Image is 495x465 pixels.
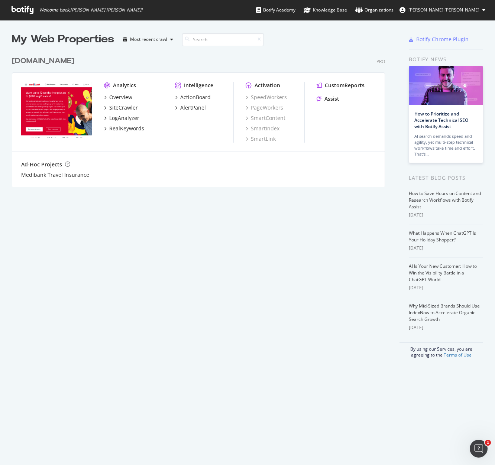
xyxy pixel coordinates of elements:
div: Most recent crawl [130,37,167,42]
a: Botify Chrome Plugin [409,36,469,43]
a: How to Save Hours on Content and Research Workflows with Botify Assist [409,190,481,210]
div: [DATE] [409,324,483,331]
a: PageWorkers [246,104,283,111]
a: AI Is Your New Customer: How to Win the Visibility Battle in a ChatGPT World [409,263,477,283]
a: SmartLink [246,135,276,143]
div: ActionBoard [180,94,211,101]
a: Terms of Use [444,352,472,358]
div: [DATE] [409,245,483,251]
a: How to Prioritize and Accelerate Technical SEO with Botify Assist [414,111,468,130]
div: Botify Academy [256,6,295,14]
div: SiteCrawler [109,104,138,111]
div: Activation [255,82,280,89]
a: Assist [317,95,339,103]
div: Organizations [355,6,394,14]
button: [PERSON_NAME] [PERSON_NAME] [394,4,491,16]
div: Intelligence [184,82,213,89]
div: Overview [109,94,132,101]
span: 1 [485,440,491,446]
div: Botify news [409,55,483,64]
div: CustomReports [325,82,365,89]
a: ActionBoard [175,94,211,101]
div: My Web Properties [12,32,114,47]
div: [DATE] [409,212,483,218]
div: Knowledge Base [304,6,347,14]
a: AlertPanel [175,104,206,111]
a: Overview [104,94,132,101]
div: By using our Services, you are agreeing to the [399,342,483,358]
div: AlertPanel [180,104,206,111]
div: LogAnalyzer [109,114,139,122]
div: Assist [324,95,339,103]
div: Pro [376,58,385,65]
div: Analytics [113,82,136,89]
div: AI search demands speed and agility, yet multi-step technical workflows take time and effort. Tha... [414,133,478,157]
a: SpeedWorkers [246,94,287,101]
a: [DOMAIN_NAME] [12,56,77,66]
a: What Happens When ChatGPT Is Your Holiday Shopper? [409,230,476,243]
a: SmartContent [246,114,285,122]
div: [DOMAIN_NAME] [12,56,74,66]
input: Search [182,33,264,46]
a: LogAnalyzer [104,114,139,122]
div: Latest Blog Posts [409,174,483,182]
div: RealKeywords [109,125,144,132]
a: SiteCrawler [104,104,138,111]
span: Ashleigh Mabilia [408,7,479,13]
iframe: Intercom live chat [470,440,488,458]
div: grid [12,47,391,187]
div: Botify Chrome Plugin [416,36,469,43]
button: Most recent crawl [120,33,176,45]
span: Welcome back, [PERSON_NAME] [PERSON_NAME] ! [39,7,142,13]
a: RealKeywords [104,125,144,132]
div: [DATE] [409,284,483,291]
a: Medibank Travel Insurance [21,171,89,179]
a: SmartIndex [246,125,279,132]
a: Why Mid-Sized Brands Should Use IndexNow to Accelerate Organic Search Growth [409,303,480,322]
a: CustomReports [317,82,365,89]
div: Ad-Hoc Projects [21,161,62,168]
img: Medibank.com.au [21,82,92,139]
img: How to Prioritize and Accelerate Technical SEO with Botify Assist [409,66,483,105]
